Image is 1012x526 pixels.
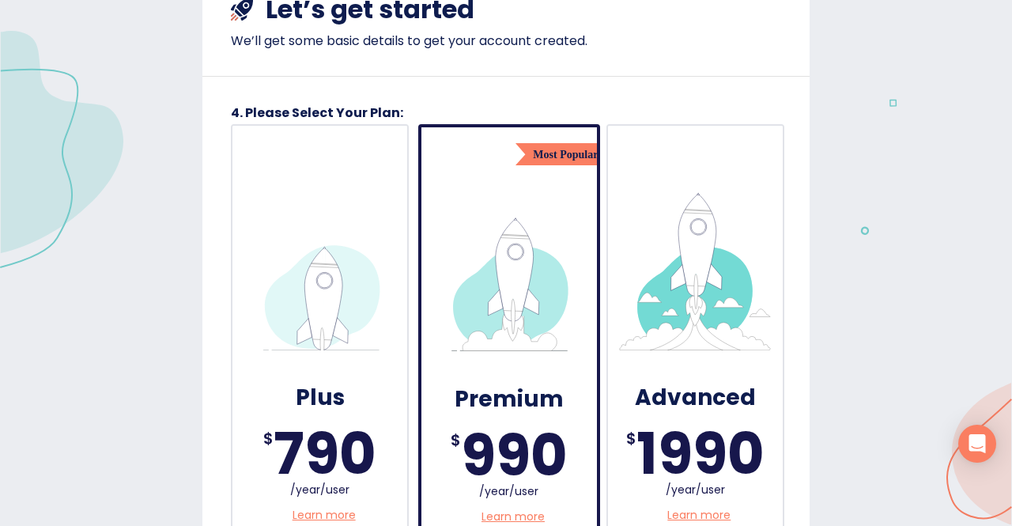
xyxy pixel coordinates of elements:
[481,509,545,525] a: Learn more
[293,507,356,524] a: Learn more
[241,192,399,350] img: Plus.svg
[667,507,731,524] a: Learn more
[635,383,756,414] h5: Advanced
[958,425,996,463] div: Open Intercom Messenger
[231,102,506,124] h6: 4. Please Select Your Plan:
[455,384,564,415] h5: Premium
[296,383,345,414] h5: Plus
[430,194,588,352] img: Premium.svg
[616,192,774,350] img: Advanced.svg
[451,428,461,483] div: $
[626,426,636,482] div: $
[263,426,274,482] div: $
[515,143,613,165] img: Most-Popular.svg
[231,32,781,51] p: We’ll get some basic details to get your account created.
